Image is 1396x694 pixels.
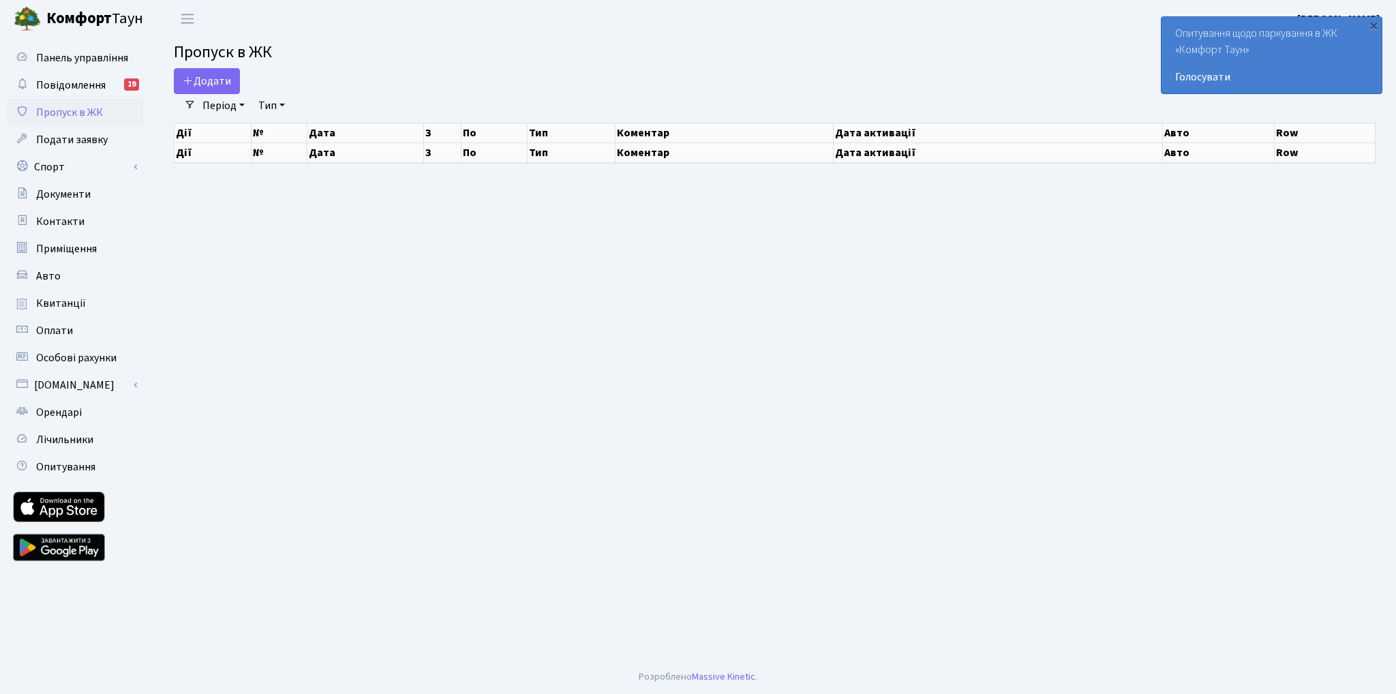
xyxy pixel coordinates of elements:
b: Комфорт [46,7,112,29]
span: Таун [46,7,143,31]
th: По [461,142,527,162]
th: Дата активації [833,142,1162,162]
a: Подати заявку [7,126,143,153]
span: Документи [36,187,91,202]
a: Авто [7,262,143,290]
th: Коментар [616,142,834,162]
a: Панель управління [7,44,143,72]
a: Massive Kinetic [692,669,755,684]
div: × [1367,18,1380,32]
span: Особові рахунки [36,350,117,365]
a: Спорт [7,153,143,181]
a: Голосувати [1175,69,1368,85]
th: Дата [307,123,424,142]
th: По [461,123,527,142]
th: З [424,142,461,162]
a: Пропуск в ЖК [7,99,143,126]
span: Приміщення [36,241,97,256]
th: Дії [174,142,252,162]
span: Подати заявку [36,132,108,147]
a: Тип [253,94,290,117]
b: [PERSON_NAME] [1297,12,1380,27]
th: Row [1274,142,1375,162]
span: Опитування [36,459,95,474]
th: Дії [174,123,252,142]
th: Тип [528,123,616,142]
div: Розроблено . [639,669,757,684]
th: Авто [1163,142,1275,162]
a: Документи [7,181,143,208]
a: Орендарі [7,399,143,426]
a: [DOMAIN_NAME] [7,372,143,399]
span: Повідомлення [36,78,106,93]
img: logo.png [14,5,41,33]
span: Панель управління [36,50,128,65]
th: Тип [528,142,616,162]
th: Авто [1163,123,1275,142]
th: Дата [307,142,424,162]
div: 19 [124,78,139,91]
a: [PERSON_NAME] [1297,11,1380,27]
a: Приміщення [7,235,143,262]
th: Дата активації [833,123,1162,142]
a: Квитанції [7,290,143,317]
span: Додати [183,74,231,89]
a: Контакти [7,208,143,235]
span: Оплати [36,323,73,338]
th: № [252,123,307,142]
th: З [424,123,461,142]
a: Лічильники [7,426,143,453]
th: № [252,142,307,162]
span: Пропуск в ЖК [174,40,272,64]
button: Переключити навігацію [170,7,204,30]
span: Квитанції [36,296,86,311]
a: Особові рахунки [7,344,143,372]
th: Row [1274,123,1375,142]
span: Лічильники [36,432,93,447]
a: Опитування [7,453,143,481]
span: Контакти [36,214,85,229]
a: Період [197,94,250,117]
a: Повідомлення19 [7,72,143,99]
th: Коментар [616,123,834,142]
span: Пропуск в ЖК [36,105,103,120]
div: Опитування щодо паркування в ЖК «Комфорт Таун» [1162,17,1382,93]
span: Орендарі [36,405,82,420]
a: Додати [174,68,240,94]
span: Авто [36,269,61,284]
a: Оплати [7,317,143,344]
